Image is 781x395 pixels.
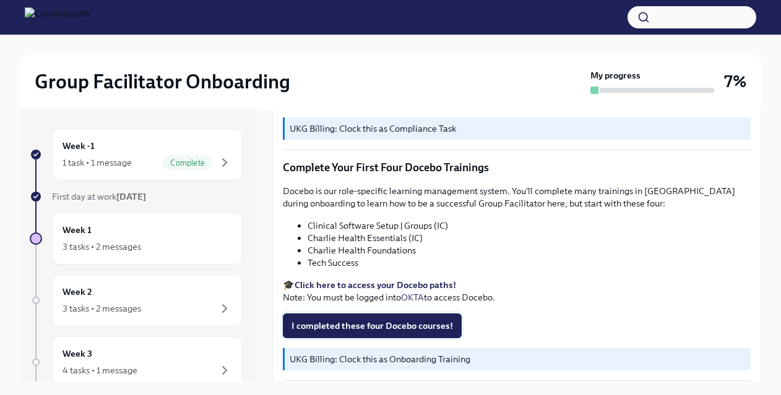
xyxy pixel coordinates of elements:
[590,69,641,82] strong: My progress
[291,320,453,332] span: I completed these four Docebo courses!
[308,244,751,257] li: Charlie Health Foundations
[63,223,92,237] h6: Week 1
[308,232,751,244] li: Charlie Health Essentials (IC)
[63,139,95,153] h6: Week -1
[724,70,746,93] h3: 7%
[63,302,141,315] div: 3 tasks • 2 messages
[290,353,746,365] p: UKG Billing: Clock this as Onboarding Training
[63,364,137,376] div: 4 tasks • 1 message
[283,160,751,175] p: Complete Your First Four Docebo Trainings
[283,279,751,304] p: 🎓 Note: You must be logged into to access Docebo.
[63,240,141,253] div: 3 tasks • 2 messages
[308,257,751,269] li: Tech Success
[52,191,146,202] span: First day at work
[30,213,243,265] a: Week 13 tasks • 2 messages
[30,336,243,388] a: Week 34 tasks • 1 message
[116,191,146,202] strong: [DATE]
[25,7,90,27] img: CharlieHealth
[30,274,243,326] a: Week 23 tasks • 2 messages
[63,347,92,360] h6: Week 3
[401,292,424,303] a: OKTA
[30,190,243,203] a: First day at work[DATE]
[283,185,751,210] p: Docebo is our role-specific learning management system. You'll complete many trainings in [GEOGRA...
[163,158,212,168] span: Complete
[63,285,92,299] h6: Week 2
[30,129,243,181] a: Week -11 task • 1 messageComplete
[63,156,132,169] div: 1 task • 1 message
[283,313,462,338] button: I completed these four Docebo courses!
[35,69,290,94] h2: Group Facilitator Onboarding
[308,219,751,232] li: Clinical Software Setup | Groups (IC)
[295,279,456,291] a: Click here to access your Docebo paths!
[290,122,746,135] p: UKG Billing: Clock this as Compliance Task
